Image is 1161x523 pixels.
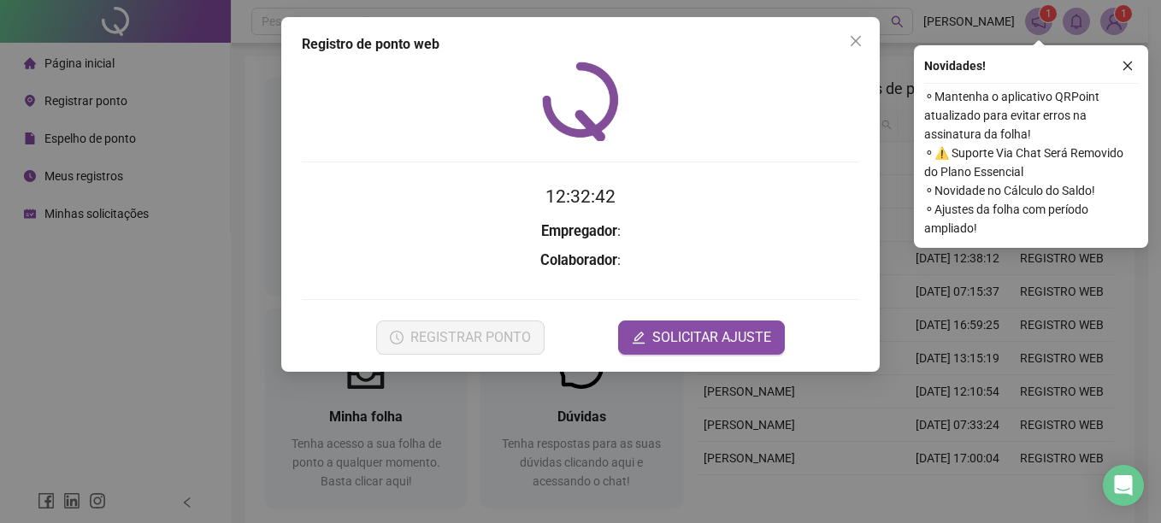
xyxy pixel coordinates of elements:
span: ⚬ Ajustes da folha com período ampliado! [924,200,1138,238]
h3: : [302,220,859,243]
strong: Empregador [541,223,617,239]
strong: Colaborador [540,252,617,268]
span: close [1122,60,1134,72]
h3: : [302,250,859,272]
span: close [849,34,863,48]
button: editSOLICITAR AJUSTE [618,320,785,355]
span: ⚬ Mantenha o aplicativo QRPoint atualizado para evitar erros na assinatura da folha! [924,87,1138,144]
button: Close [842,27,869,55]
span: SOLICITAR AJUSTE [652,327,771,348]
span: ⚬ ⚠️ Suporte Via Chat Será Removido do Plano Essencial [924,144,1138,181]
div: Registro de ponto web [302,34,859,55]
time: 12:32:42 [545,186,616,207]
img: QRPoint [542,62,619,141]
div: Open Intercom Messenger [1103,465,1144,506]
button: REGISTRAR PONTO [376,320,545,355]
span: edit [632,331,645,344]
span: Novidades ! [924,56,986,75]
span: ⚬ Novidade no Cálculo do Saldo! [924,181,1138,200]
